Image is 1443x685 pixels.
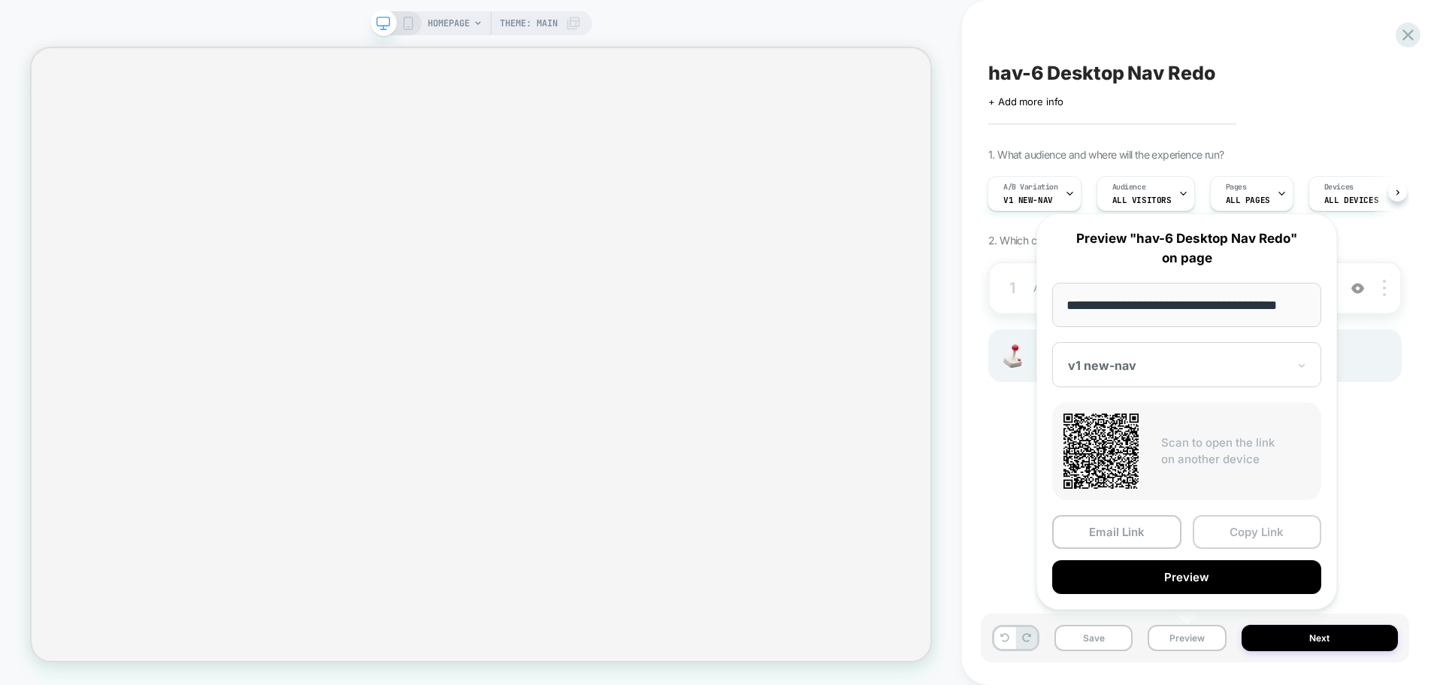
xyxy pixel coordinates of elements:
span: Devices [1324,182,1354,192]
span: ALL DEVICES [1324,195,1378,205]
img: crossed eye [1351,282,1364,295]
span: A/B Variation [1003,182,1058,192]
span: 1. What audience and where will the experience run? [988,148,1224,161]
img: Joystick [997,344,1027,368]
button: Email Link [1052,515,1181,549]
span: Audience [1112,182,1146,192]
img: close [1383,280,1386,296]
span: v1 new-nav [1003,195,1053,205]
div: 1 [1005,274,1020,302]
button: Save [1054,625,1133,651]
span: HOMEPAGE [428,11,470,35]
span: ALL PAGES [1226,195,1270,205]
p: Scan to open the link on another device [1161,435,1310,468]
span: hav-6 Desktop Nav Redo [988,62,1215,84]
p: Preview "hav-6 Desktop Nav Redo" on page [1052,229,1321,268]
span: 2. Which changes the experience contains? [988,234,1184,247]
span: + Add more info [988,95,1063,108]
button: Preview [1148,625,1226,651]
span: All Visitors [1112,195,1172,205]
button: Preview [1052,560,1321,594]
button: Next [1242,625,1399,651]
span: Pages [1226,182,1247,192]
span: Theme: MAIN [500,11,558,35]
button: Copy Link [1193,515,1322,549]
